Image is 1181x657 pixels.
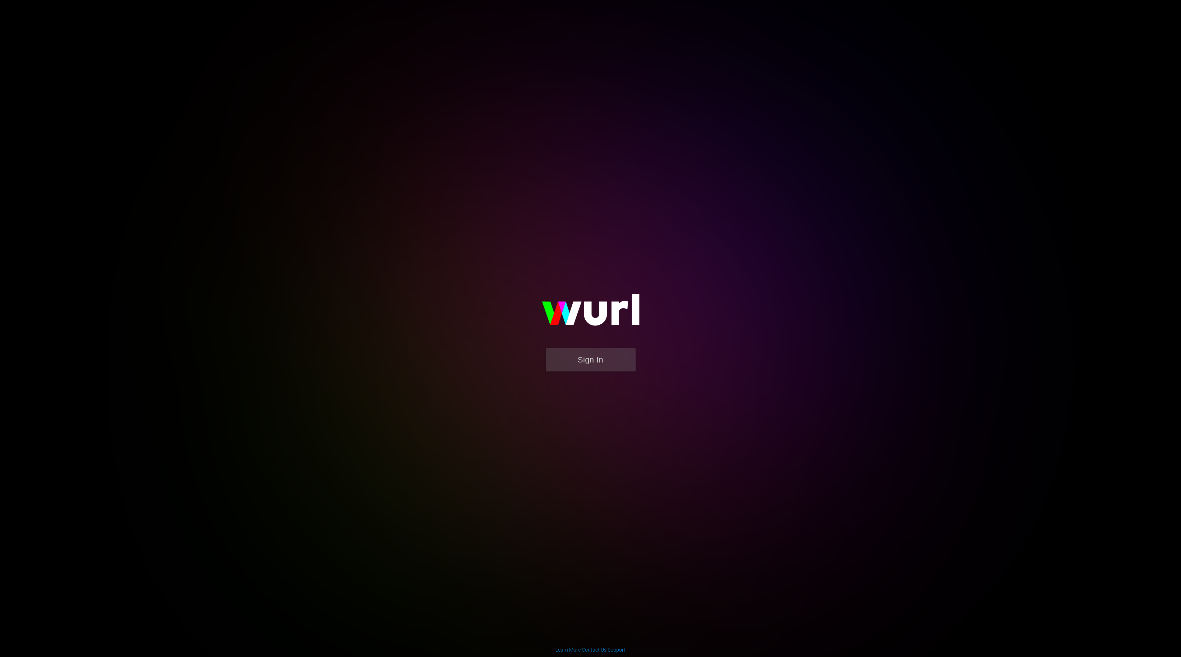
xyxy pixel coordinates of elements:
a: Learn More [555,647,581,653]
a: Contact Us [582,647,606,653]
img: wurl-logo-on-black-223613ac3d8ba8fe6dc639794a292ebdb59501304c7dfd60c99c58986ef67473.svg [519,278,663,348]
a: Support [608,647,626,653]
button: Sign In [546,348,636,371]
div: | | [555,646,626,653]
